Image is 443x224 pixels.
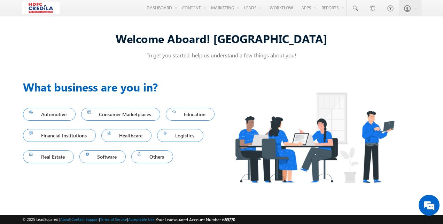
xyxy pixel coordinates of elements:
[29,152,68,161] span: Real Estate
[138,152,167,161] span: Others
[100,217,127,222] a: Terms of Service
[156,217,235,222] span: Your Leadsquared Account Number is
[221,79,407,197] img: Industry.png
[172,110,208,119] span: Education
[225,217,235,222] span: 69770
[86,152,120,161] span: Software
[108,131,146,140] span: Healthcare
[23,51,420,59] p: To get you started, help us understand a few things about you!
[29,131,90,140] span: Financial Institutions
[87,110,154,119] span: Consumer Marketplaces
[23,31,420,46] div: Welcome Aboard! [GEOGRAPHIC_DATA]
[22,216,235,223] span: © 2025 LeadSquared | | | | |
[22,2,60,14] img: Custom Logo
[60,217,70,222] a: About
[163,131,197,140] span: Logistics
[29,110,69,119] span: Automotive
[23,79,221,95] h3: What business are you in?
[71,217,99,222] a: Contact Support
[128,217,155,222] a: Acceptable Use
